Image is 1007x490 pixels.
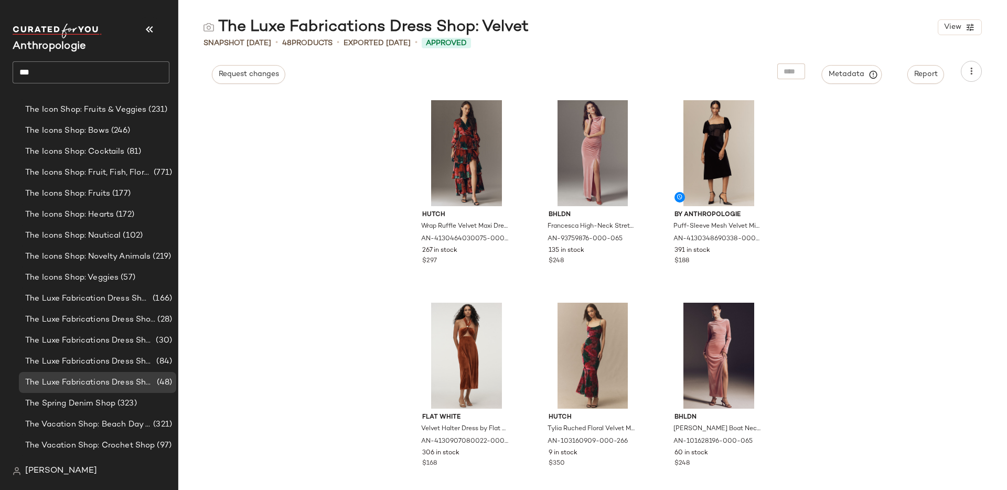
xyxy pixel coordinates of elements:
img: 103160909_266_b [540,303,646,409]
span: The Vacation Shop: Daytime Fits [25,461,151,473]
span: (323) [115,398,137,410]
span: Snapshot [DATE] [203,38,271,49]
span: (28) [155,314,172,326]
span: (97) [155,440,172,452]
span: (172) [114,209,134,221]
img: 101628196_065_b [666,303,772,409]
span: (102) [121,230,143,242]
span: The Icons Shop: Bows [25,125,109,137]
span: Current Company Name [13,41,86,52]
span: $168 [422,459,437,468]
span: Tylia Ruched Floral Velvet Maxi Dress by Hutch, Women's, Size: 0, Nylon/Viscose at Anthropologie [548,424,636,434]
span: 9 in stock [549,449,577,458]
span: The Icons Shop: Novelty Animals [25,251,151,263]
span: (246) [109,125,131,137]
img: 4130464030075_066_b [414,100,519,206]
span: $350 [549,459,565,468]
span: (231) [146,104,167,116]
span: The Icon Shop: Fruits & Veggies [25,104,146,116]
span: The Icons Shop: Fruits [25,188,110,200]
img: 4130907080022_080_b [414,303,519,409]
button: View [938,19,982,35]
span: AN-4130348690338-000-001 [673,235,762,244]
span: 135 in stock [549,246,584,255]
span: The Icons Shop: Hearts [25,209,114,221]
span: AN-101628196-000-065 [673,437,753,446]
span: The Luxe Fabrication Dress Shop: LP [25,293,151,305]
span: Request changes [218,70,279,79]
span: [PERSON_NAME] [25,465,97,477]
span: Metadata [828,70,876,79]
span: (321) [151,419,172,431]
span: (294) [151,461,172,473]
span: The Vacation Shop: Crochet Shop [25,440,155,452]
span: 306 in stock [422,449,459,458]
img: svg%3e [203,22,214,33]
p: Exported [DATE] [344,38,411,49]
span: AN-4130907080022-000-080 [421,437,510,446]
span: BHLDN [549,210,637,220]
span: Hutch [422,210,511,220]
span: • [275,37,278,49]
span: BHLDN [674,413,763,422]
span: The Icons Shop: Cocktails [25,146,125,158]
span: By Anthropologie [674,210,763,220]
img: svg%3e [13,467,21,475]
img: 93759876_065_b [540,100,646,206]
span: Flat White [422,413,511,422]
button: Request changes [212,65,285,84]
span: The Luxe Fabrications Dress Shop: Metallic [25,335,154,347]
span: • [415,37,417,49]
span: The Luxe Fabrications Dress Shop: Velvet [25,377,155,389]
span: Francesca High-Neck Stretch Velvet Maxi Dress by BHLDN in Pink, Women's, Size: Medium, Polyester/... [548,222,636,231]
span: The Vacation Shop: Beach Day Fits [25,419,151,431]
span: 60 in stock [674,449,708,458]
span: AN-103160909-000-266 [548,437,628,446]
span: 391 in stock [674,246,710,255]
span: Hutch [549,413,637,422]
button: Metadata [822,65,882,84]
span: (81) [125,146,142,158]
span: AN-4130464030075-000-066 [421,235,510,244]
span: The Icons Shop: Nautical [25,230,121,242]
span: (771) [152,167,172,179]
div: The Luxe Fabrications Dress Shop: Velvet [203,17,529,38]
span: (48) [155,377,172,389]
span: The Spring Denim Shop [25,398,115,410]
img: cfy_white_logo.C9jOOHJF.svg [13,24,102,38]
img: 4130348690338_001_b [666,100,772,206]
span: AN-93759876-000-065 [548,235,623,244]
button: Report [907,65,944,84]
span: (57) [119,272,135,284]
span: $297 [422,257,437,266]
span: $248 [549,257,564,266]
span: (219) [151,251,171,263]
span: 48 [282,39,292,47]
div: Products [282,38,333,49]
span: $248 [674,459,690,468]
span: The Icons Shop: Fruit, Fish, Florals & More [25,167,152,179]
span: Approved [426,38,467,49]
span: [PERSON_NAME] Boat Neck Stretch Velvet Maxi Dress by BHLDN in Pink, Women's, Size: Medium, Polyes... [673,424,762,434]
span: The Luxe Fabrications Dress Shop: Sequin [25,356,154,368]
span: (177) [110,188,131,200]
span: View [944,23,961,31]
span: Wrap Ruffle Velvet Maxi Dress by Hutch in Pink, Women's, Size: XL, Nylon/Viscose at Anthropologie [421,222,510,231]
span: (84) [154,356,172,368]
span: Velvet Halter Dress by Flat White in Orange, Women's, Size: Medium, Polyester/Spandex at Anthropo... [421,424,510,434]
span: $188 [674,257,689,266]
span: (30) [154,335,172,347]
span: The Icons Shop: Veggies [25,272,119,284]
span: • [337,37,339,49]
span: Puff-Sleeve Mesh Velvet Midi Dress by Anthropologie in Black, Women's, Size: Large, Nylon/Viscose [673,222,762,231]
span: (166) [151,293,172,305]
span: Report [914,70,938,79]
span: The Luxe Fabrications Dress Shop: Jacquard [25,314,155,326]
span: 267 in stock [422,246,457,255]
